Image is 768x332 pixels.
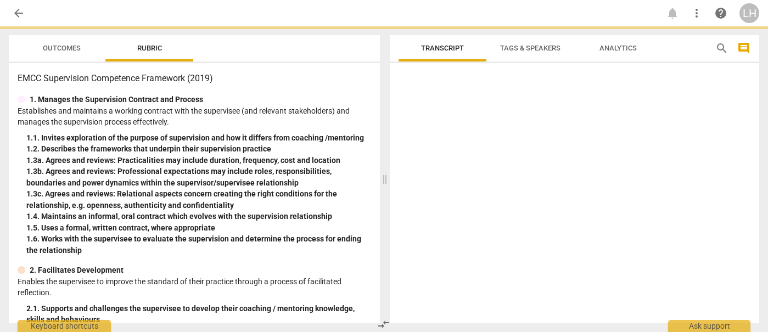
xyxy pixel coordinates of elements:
[12,7,25,20] span: arrow_back
[18,276,371,299] p: Enables the supervisee to improve the standard of their practice through a process of facilitated...
[30,94,203,105] p: 1. Manages the Supervision Contract and Process
[18,72,371,85] h3: EMCC Supervision Competence Framework (2019)
[26,155,371,166] div: 1. 3a. Agrees and reviews: Practicalities may include duration, frequency, cost and location
[668,320,750,332] div: Ask support
[715,42,728,55] span: search
[26,132,371,144] div: 1. 1. Invites exploration of the purpose of supervision and how it differs from coaching /mentoring
[26,143,371,155] div: 1. 2. Describes the frameworks that underpin their supervision practice
[26,303,371,325] div: 2. 1. Supports and challenges the supervisee to develop their coaching / mentoring knowledge, ski...
[711,3,731,23] a: Help
[739,3,759,23] button: LH
[713,40,731,57] button: Search
[18,105,371,128] p: Establishes and maintains a working contract with the supervisee (and relevant stakeholders) and ...
[26,188,371,211] div: 1. 3c. Agrees and reviews: Relational aspects concern creating the right conditions for the relat...
[599,44,637,52] span: Analytics
[137,44,162,52] span: Rubric
[737,42,750,55] span: comment
[26,166,371,188] div: 1. 3b. Agrees and reviews: Professional expectations may include roles, responsibilities, boundar...
[421,44,464,52] span: Transcript
[26,233,371,256] div: 1. 6. Works with the supervisee to evaluate the supervision and determine the process for ending ...
[714,7,727,20] span: help
[377,318,390,331] span: compare_arrows
[735,40,753,57] button: Show/Hide comments
[690,7,703,20] span: more_vert
[500,44,560,52] span: Tags & Speakers
[26,222,371,234] div: 1. 5. Uses a formal, written contract, where appropriate
[43,44,81,52] span: Outcomes
[26,211,371,222] div: 1. 4. Maintains an informal, oral contract which evolves with the supervision relationship
[18,320,111,332] div: Keyboard shortcuts
[30,265,124,276] p: 2. Facilitates Development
